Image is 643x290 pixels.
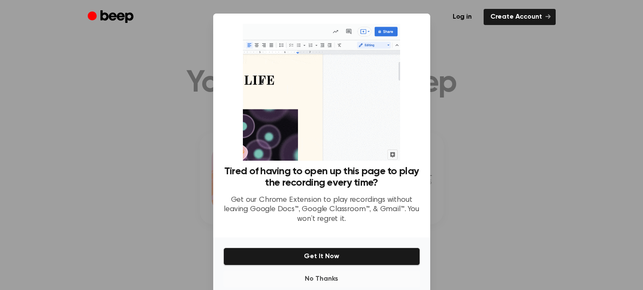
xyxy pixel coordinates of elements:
img: Beep extension in action [243,24,400,161]
button: No Thanks [223,270,420,287]
h3: Tired of having to open up this page to play the recording every time? [223,166,420,189]
button: Get It Now [223,248,420,265]
p: Get our Chrome Extension to play recordings without leaving Google Docs™, Google Classroom™, & Gm... [223,195,420,224]
a: Create Account [484,9,556,25]
a: Log in [446,9,479,25]
a: Beep [88,9,136,25]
